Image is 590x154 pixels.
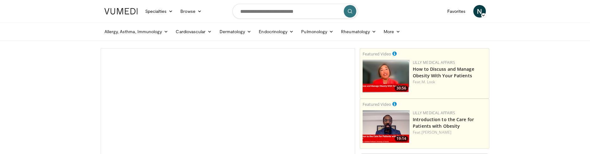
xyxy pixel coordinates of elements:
a: [PERSON_NAME] [422,130,451,135]
img: VuMedi Logo [104,8,138,14]
a: Introduction to the Care for Patients with Obesity [413,116,474,129]
a: Browse [177,5,205,18]
small: Featured Video [363,51,391,57]
a: More [380,25,404,38]
a: N [473,5,486,18]
span: 30:56 [395,85,408,91]
input: Search topics, interventions [232,4,358,19]
a: Specialties [141,5,177,18]
div: Feat. [413,79,486,85]
a: Dermatology [216,25,255,38]
a: Allergy, Asthma, Immunology [101,25,172,38]
a: Lilly Medical Affairs [413,110,455,115]
small: Featured Video [363,101,391,107]
img: acc2e291-ced4-4dd5-b17b-d06994da28f3.png.150x105_q85_crop-smart_upscale.png [363,110,410,143]
a: 30:56 [363,60,410,93]
a: Lilly Medical Affairs [413,60,455,65]
a: Favorites [444,5,470,18]
a: Cardiovascular [172,25,215,38]
div: Feat. [413,130,486,135]
a: Rheumatology [337,25,380,38]
a: M. Look [422,79,435,85]
span: 19:14 [395,136,408,141]
img: c98a6a29-1ea0-4bd5-8cf5-4d1e188984a7.png.150x105_q85_crop-smart_upscale.png [363,60,410,93]
a: How to Discuss and Manage Obesity With Your Patients [413,66,474,79]
a: 19:14 [363,110,410,143]
a: Endocrinology [255,25,297,38]
a: Pulmonology [297,25,337,38]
